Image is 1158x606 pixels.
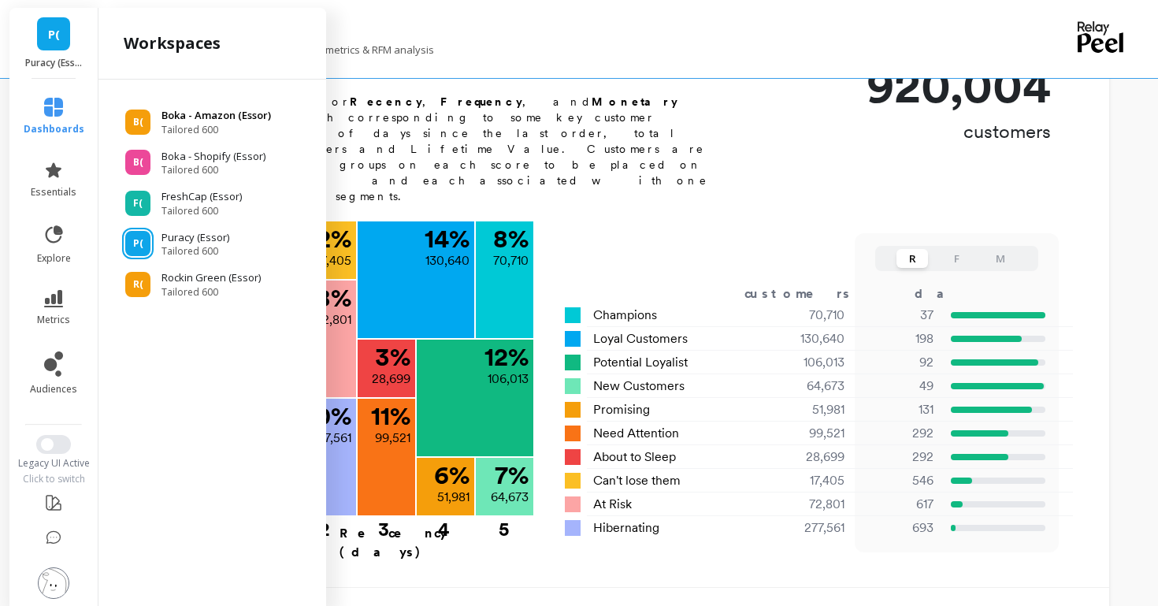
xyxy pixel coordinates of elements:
div: 51,981 [752,400,864,419]
p: 130,640 [425,251,470,270]
p: RFM stands for , , and , each corresponding to some key customer trait: number of days since the ... [191,94,726,204]
b: Frequency [440,95,522,108]
p: 292 [864,424,933,443]
p: Recency (days) [340,524,533,562]
div: 64,673 [752,377,864,396]
span: Can't lose them [593,471,681,490]
p: 546 [864,471,933,490]
p: 292 [864,448,933,467]
button: M [985,249,1016,268]
p: 99,521 [375,429,410,448]
span: At Risk [593,495,632,514]
span: Loyal Customers [593,329,688,348]
div: 72,801 [752,495,864,514]
div: 4 [414,517,474,533]
p: 920,004 [867,62,1051,110]
p: 72,801 [316,310,351,329]
p: 37 [864,306,933,325]
p: 49 [864,377,933,396]
p: 14 % [425,226,470,251]
span: Promising [593,400,650,419]
p: Boka - Shopify (Essor) [161,149,265,165]
p: 106,013 [488,370,529,389]
button: R [896,249,928,268]
p: 693 [864,519,933,537]
span: Potential Loyalist [593,353,688,372]
span: R( [133,278,143,291]
span: Tailored 600 [161,205,242,217]
span: About to Sleep [593,448,676,467]
p: customers [867,119,1051,144]
p: Puracy (Essor) [25,57,83,69]
p: 277,561 [311,429,351,448]
p: Rockin Green (Essor) [161,270,261,286]
span: metrics [37,314,70,326]
p: 131 [864,400,933,419]
span: explore [37,252,71,265]
p: 64,673 [491,488,529,507]
div: 17,405 [752,471,864,490]
button: Switch to New UI [36,435,71,454]
span: Need Attention [593,424,679,443]
p: 92 [864,353,933,372]
b: Recency [350,95,422,108]
span: P( [48,25,60,43]
p: 28,699 [372,370,410,389]
p: 8 % [316,285,351,310]
span: New Customers [593,377,685,396]
span: Tailored 600 [161,124,271,136]
p: 198 [864,329,933,348]
div: 277,561 [752,519,864,537]
p: 6 % [434,463,470,488]
p: Puracy (Essor) [161,230,229,246]
div: 106,013 [752,353,864,372]
div: 130,640 [752,329,864,348]
span: Tailored 600 [161,286,261,299]
div: customers [744,284,872,303]
p: Boka - Amazon (Essor) [161,108,271,124]
div: 3 [354,517,414,533]
div: Legacy UI Active [8,457,100,470]
div: 70,710 [752,306,864,325]
button: F [941,249,972,268]
div: Click to switch [8,473,100,485]
p: 11 % [371,403,410,429]
p: 617 [864,495,933,514]
span: F( [133,197,143,210]
p: 2 % [317,226,351,251]
span: Hibernating [593,519,659,537]
img: profile picture [38,567,69,599]
p: 17,405 [317,251,351,270]
div: 5 [474,517,533,533]
p: 3 % [375,344,410,370]
div: days [915,284,979,303]
span: Champions [593,306,657,325]
p: 7 % [495,463,529,488]
span: essentials [31,186,76,199]
h2: workspaces [124,32,221,54]
p: 51,981 [437,488,470,507]
div: 99,521 [752,424,864,443]
span: dashboards [24,123,84,136]
p: 12 % [484,344,529,370]
span: Tailored 600 [161,245,229,258]
span: audiences [30,383,77,396]
p: FreshCap (Essor) [161,189,242,205]
span: B( [133,116,143,128]
span: P( [133,237,143,250]
p: 8 % [493,226,529,251]
span: Tailored 600 [161,164,265,177]
span: B( [133,156,143,169]
p: 70,710 [493,251,529,270]
div: 28,699 [752,448,864,467]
